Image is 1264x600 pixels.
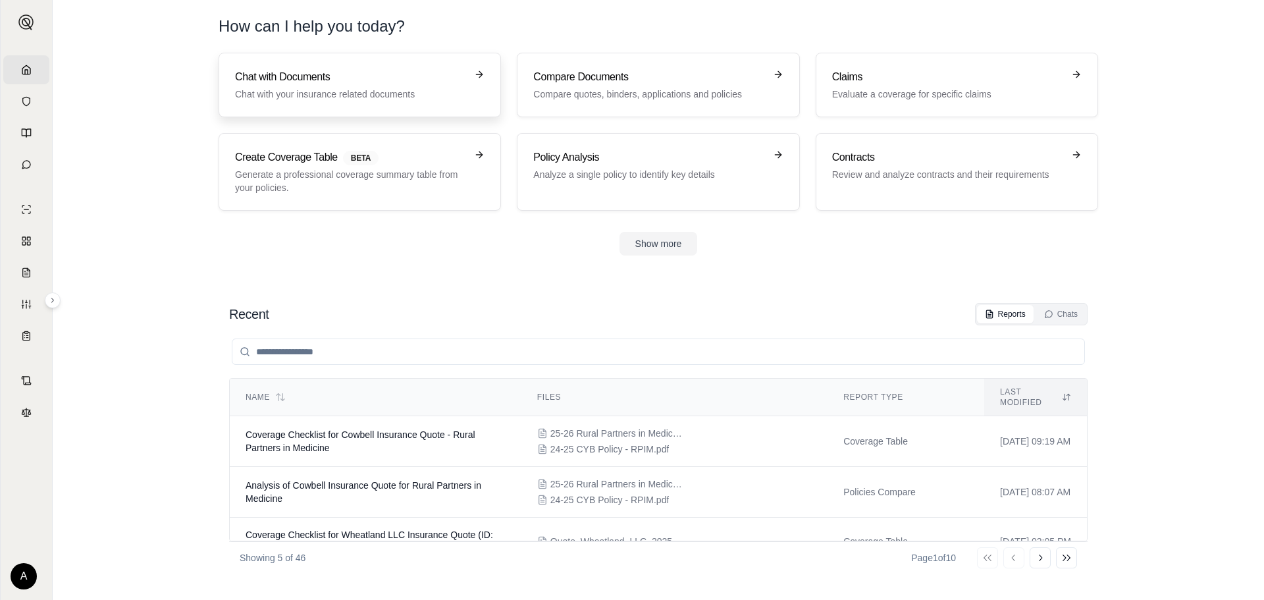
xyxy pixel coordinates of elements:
span: BETA [343,151,379,165]
div: Chats [1044,309,1078,319]
p: Evaluate a coverage for specific claims [832,88,1063,101]
span: Quote_Wheatland_LLC_2025_10_07_1837.pdf [550,535,682,548]
td: [DATE] 09:19 AM [984,416,1087,467]
h3: Policy Analysis [533,150,764,165]
span: Coverage Checklist for Wheatland LLC Insurance Quote (ID: 40328fce) [246,530,493,553]
p: Analyze a single policy to identify key details [533,168,764,181]
a: Policy AnalysisAnalyze a single policy to identify key details [517,133,799,211]
a: Single Policy [3,195,49,224]
button: Expand sidebar [45,292,61,308]
a: Chat [3,150,49,179]
a: ClaimsEvaluate a coverage for specific claims [816,53,1098,117]
span: 25-26 Rural Partners in Medicine - Cowbell Quote.pdf [550,477,682,491]
button: Show more [619,232,698,256]
button: Reports [977,305,1034,323]
div: A [11,563,37,589]
img: Expand sidebar [18,14,34,30]
th: Report Type [828,379,984,416]
td: Coverage Table [828,416,984,467]
p: Chat with your insurance related documents [235,88,466,101]
div: Last modified [1000,387,1071,408]
a: Home [3,55,49,84]
h3: Chat with Documents [235,69,466,85]
td: [DATE] 08:07 AM [984,467,1087,518]
h2: Recent [229,305,269,323]
p: Generate a professional coverage summary table from your policies. [235,168,466,194]
p: Showing 5 of 46 [240,551,305,564]
th: Files [521,379,828,416]
td: Policies Compare [828,467,984,518]
a: ContractsReview and analyze contracts and their requirements [816,133,1098,211]
td: Coverage Table [828,518,984,566]
a: Chat with DocumentsChat with your insurance related documents [219,53,501,117]
div: Name [246,392,506,402]
div: Page 1 of 10 [911,551,956,564]
p: Review and analyze contracts and their requirements [832,168,1063,181]
h3: Claims [832,69,1063,85]
span: 25-26 Rural Partners in Medicine - Cowbell Quote.pdf [550,427,682,440]
span: Analysis of Cowbell Insurance Quote for Rural Partners in Medicine [246,480,481,504]
a: Compare DocumentsCompare quotes, binders, applications and policies [517,53,799,117]
a: Claim Coverage [3,258,49,287]
a: Contract Analysis [3,366,49,395]
h3: Contracts [832,150,1063,165]
button: Chats [1036,305,1086,323]
a: Legal Search Engine [3,398,49,427]
a: Documents Vault [3,87,49,116]
span: Coverage Checklist for Cowbell Insurance Quote - Rural Partners in Medicine [246,429,475,453]
a: Create Coverage TableBETAGenerate a professional coverage summary table from your policies. [219,133,501,211]
span: 24-25 CYB Policy - RPIM.pdf [550,443,670,456]
h3: Create Coverage Table [235,150,466,165]
p: Compare quotes, binders, applications and policies [533,88,764,101]
a: Prompt Library [3,119,49,148]
button: Expand sidebar [13,9,39,36]
td: [DATE] 02:05 PM [984,518,1087,566]
h1: How can I help you today? [219,16,405,37]
h3: Compare Documents [533,69,764,85]
a: Policy Comparisons [3,227,49,256]
div: Reports [985,309,1026,319]
a: Custom Report [3,290,49,319]
a: Coverage Table [3,321,49,350]
span: 24-25 CYB Policy - RPIM.pdf [550,493,670,506]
